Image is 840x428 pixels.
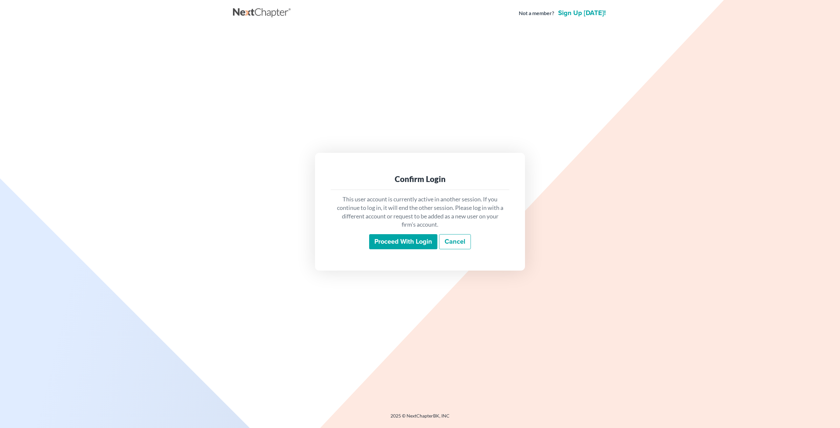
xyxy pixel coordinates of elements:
[336,195,504,229] p: This user account is currently active in another session. If you continue to log in, it will end ...
[519,10,554,17] strong: Not a member?
[557,10,607,16] a: Sign up [DATE]!
[439,234,471,249] a: Cancel
[369,234,437,249] input: Proceed with login
[233,413,607,424] div: 2025 © NextChapterBK, INC
[336,174,504,184] div: Confirm Login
